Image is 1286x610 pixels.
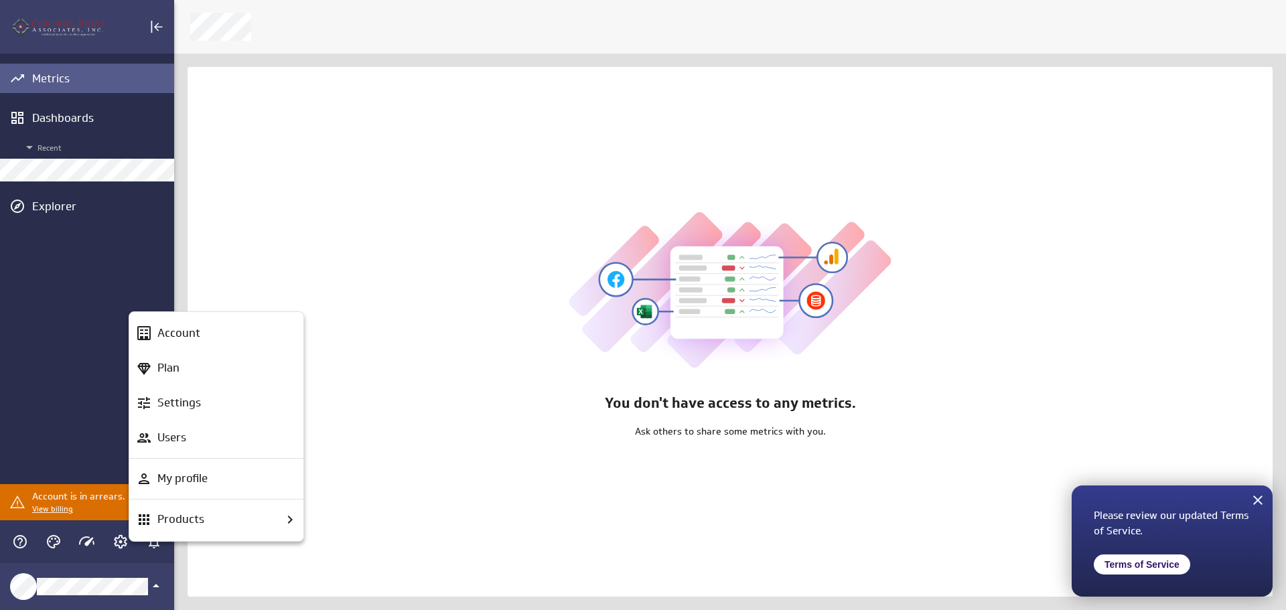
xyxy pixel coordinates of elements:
[1094,508,1251,538] div: Please review our updated Terms of Service.
[157,360,180,376] p: Plan
[129,351,303,386] div: Plan
[129,502,303,537] div: Products
[157,394,201,411] p: Settings
[157,429,186,446] p: Users
[1094,554,1190,575] button: Terms of Service
[157,470,208,487] p: My profile
[157,511,204,528] p: Products
[157,325,200,341] p: Account
[129,461,303,496] div: My profile
[129,386,303,421] div: Settings
[129,421,303,455] div: Users
[129,316,303,351] div: Account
